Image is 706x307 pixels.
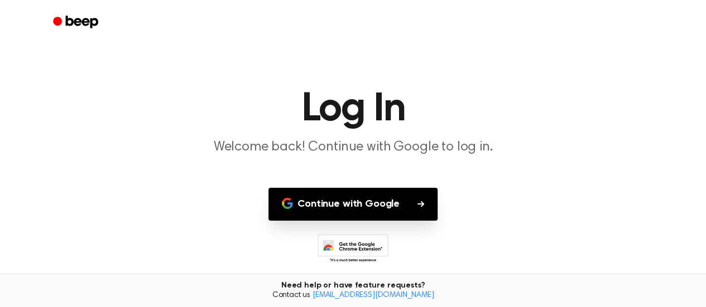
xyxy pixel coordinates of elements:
[68,89,639,129] h1: Log In
[313,291,434,299] a: [EMAIL_ADDRESS][DOMAIN_NAME]
[139,138,568,157] p: Welcome back! Continue with Google to log in.
[268,188,438,221] button: Continue with Google
[7,291,699,301] span: Contact us
[45,12,108,33] a: Beep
